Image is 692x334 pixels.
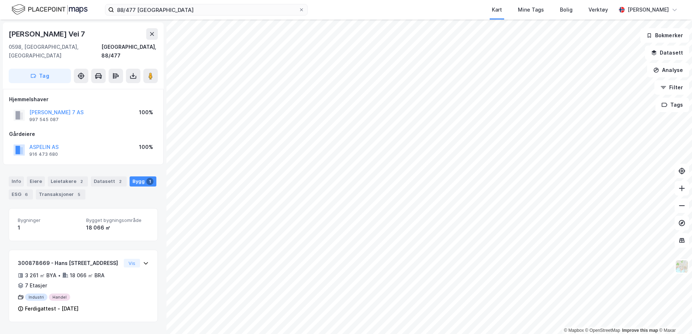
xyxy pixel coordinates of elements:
div: 100% [139,108,153,117]
div: Bolig [560,5,573,14]
iframe: Chat Widget [656,299,692,334]
button: Vis [124,259,140,267]
div: [PERSON_NAME] Vei 7 [9,28,86,40]
div: [PERSON_NAME] [628,5,669,14]
input: Søk på adresse, matrikkel, gårdeiere, leietakere eller personer [114,4,299,15]
img: Z [675,260,689,273]
a: Mapbox [564,328,584,333]
span: Bygget bygningsområde [86,217,149,223]
img: logo.f888ab2527a4732fd821a326f86c7f29.svg [12,3,88,16]
div: Info [9,176,24,187]
div: 18 066 ㎡ [86,223,149,232]
div: Eiere [27,176,45,187]
div: • [58,273,61,278]
div: 997 545 087 [29,117,59,123]
div: 1 [146,178,153,185]
button: Tags [655,98,689,112]
span: Bygninger [18,217,80,223]
button: Analyse [647,63,689,77]
a: Improve this map [622,328,658,333]
div: 5 [75,191,83,198]
div: 2 [117,178,124,185]
div: Mine Tags [518,5,544,14]
div: 6 [23,191,30,198]
div: ESG [9,189,33,200]
div: 1 [18,223,80,232]
div: Kart [492,5,502,14]
div: Ferdigattest - [DATE] [25,304,79,313]
div: Verktøy [588,5,608,14]
div: 2 [78,178,85,185]
button: Bokmerker [640,28,689,43]
div: 100% [139,143,153,151]
div: Transaksjoner [36,189,85,200]
a: OpenStreetMap [585,328,620,333]
div: 300878669 - Hans [STREET_ADDRESS] [18,259,121,267]
div: 18 066 ㎡ BRA [70,271,105,280]
div: 7 Etasjer [25,281,47,290]
div: [GEOGRAPHIC_DATA], 88/477 [101,43,158,60]
button: Filter [654,80,689,95]
div: 916 473 680 [29,151,58,157]
button: Datasett [645,46,689,60]
button: Tag [9,69,71,83]
div: Gårdeiere [9,130,157,138]
div: 3 261 ㎡ BYA [25,271,56,280]
div: Datasett [91,176,127,187]
div: Hjemmelshaver [9,95,157,104]
div: Leietakere [48,176,88,187]
div: Bygg [130,176,156,187]
div: 0598, [GEOGRAPHIC_DATA], [GEOGRAPHIC_DATA] [9,43,101,60]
